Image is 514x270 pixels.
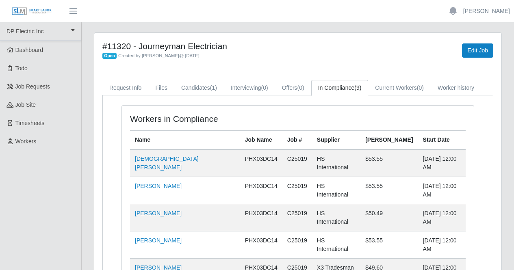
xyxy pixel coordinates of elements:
td: $53.55 [360,177,418,204]
td: $53.55 [360,149,418,177]
a: Interviewing [224,80,275,96]
a: Files [148,80,174,96]
td: [DATE] 12:00 AM [418,177,466,204]
td: PHX03DC14 [240,204,282,231]
td: [DATE] 12:00 AM [418,149,466,177]
span: Open [102,53,117,59]
a: [PERSON_NAME] [135,237,182,244]
td: HS International [312,149,360,177]
span: job site [15,102,36,108]
span: Workers [15,138,37,145]
td: HS International [312,231,360,259]
td: [DATE] 12:00 AM [418,231,466,259]
th: [PERSON_NAME] [360,131,418,150]
th: Name [130,131,240,150]
a: Worker history [431,80,481,96]
span: Todo [15,65,28,71]
td: HS International [312,177,360,204]
span: (0) [417,84,424,91]
td: C25019 [282,177,312,204]
img: SLM Logo [11,7,52,16]
span: (9) [354,84,361,91]
a: Request Info [102,80,148,96]
a: Current Workers [368,80,431,96]
a: Edit Job [462,43,493,58]
span: Dashboard [15,47,43,53]
span: (1) [210,84,217,91]
th: Job Name [240,131,282,150]
td: C25019 [282,204,312,231]
span: Job Requests [15,83,50,90]
a: [PERSON_NAME] [135,210,182,216]
h4: #11320 - Journeyman Electrician [102,41,325,51]
a: [DEMOGRAPHIC_DATA][PERSON_NAME] [135,156,199,171]
th: Job # [282,131,312,150]
td: [DATE] 12:00 AM [418,204,466,231]
h4: Workers in Compliance [130,114,263,124]
td: $53.55 [360,231,418,259]
span: (0) [261,84,268,91]
td: PHX03DC14 [240,177,282,204]
td: C25019 [282,231,312,259]
span: Created by [PERSON_NAME] @ [DATE] [118,53,200,58]
a: In Compliance [311,80,369,96]
th: Supplier [312,131,360,150]
a: Offers [275,80,311,96]
td: HS International [312,204,360,231]
a: [PERSON_NAME] [135,183,182,189]
th: Start Date [418,131,466,150]
td: C25019 [282,149,312,177]
span: Timesheets [15,120,45,126]
span: (0) [297,84,304,91]
a: [PERSON_NAME] [463,7,510,15]
td: PHX03DC14 [240,149,282,177]
td: $50.49 [360,204,418,231]
td: PHX03DC14 [240,231,282,259]
a: Candidates [174,80,224,96]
